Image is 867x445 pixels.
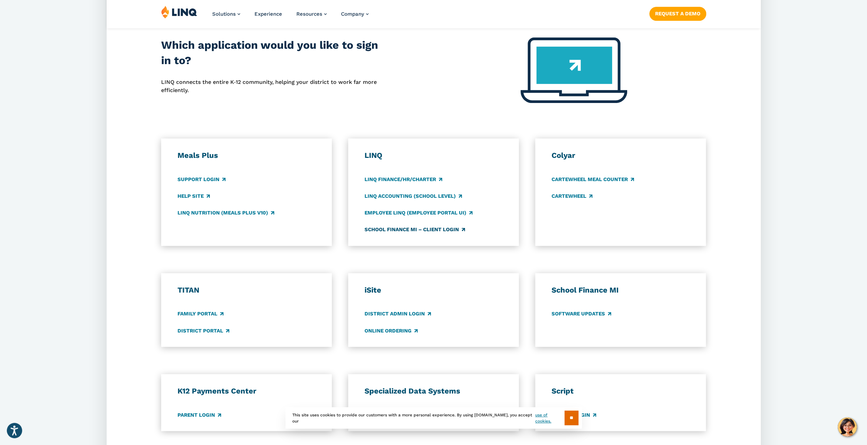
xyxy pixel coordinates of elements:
[552,386,690,396] h3: Script
[552,151,690,160] h3: Colyar
[285,407,582,429] div: This site uses cookies to provide our customers with a more personal experience. By using [DOMAIN...
[212,11,236,17] span: Solutions
[341,11,364,17] span: Company
[535,412,564,424] a: use of cookies.
[161,78,379,95] p: LINQ connects the entire K‑12 community, helping your district to work far more efficiently.
[296,11,327,17] a: Resources
[838,417,857,436] button: Hello, have a question? Let’s chat.
[552,176,634,183] a: CARTEWHEEL Meal Counter
[649,7,706,20] a: Request a Demo
[365,226,465,233] a: School Finance MI – Client Login
[177,386,315,396] h3: K12 Payments Center
[365,285,502,295] h3: iSite
[177,285,315,295] h3: TITAN
[177,192,210,200] a: Help Site
[552,192,592,200] a: CARTEWHEEL
[177,209,274,217] a: LINQ Nutrition (Meals Plus v10)
[649,5,706,20] nav: Button Navigation
[212,5,369,28] nav: Primary Navigation
[254,11,282,17] a: Experience
[341,11,369,17] a: Company
[161,38,379,69] h2: Which application would you like to sign in to?
[552,310,611,318] a: Software Updates
[365,386,502,396] h3: Specialized Data Systems
[177,327,229,335] a: District Portal
[177,310,223,318] a: Family Portal
[365,151,502,160] h3: LINQ
[296,11,322,17] span: Resources
[177,176,226,183] a: Support Login
[365,192,462,200] a: LINQ Accounting (school level)
[365,176,442,183] a: LINQ Finance/HR/Charter
[365,310,431,318] a: District Admin Login
[552,285,690,295] h3: School Finance MI
[365,209,473,217] a: Employee LINQ (Employee Portal UI)
[177,411,221,419] a: Parent Login
[212,11,240,17] a: Solutions
[365,327,418,335] a: Online Ordering
[161,5,197,18] img: LINQ | K‑12 Software
[177,151,315,160] h3: Meals Plus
